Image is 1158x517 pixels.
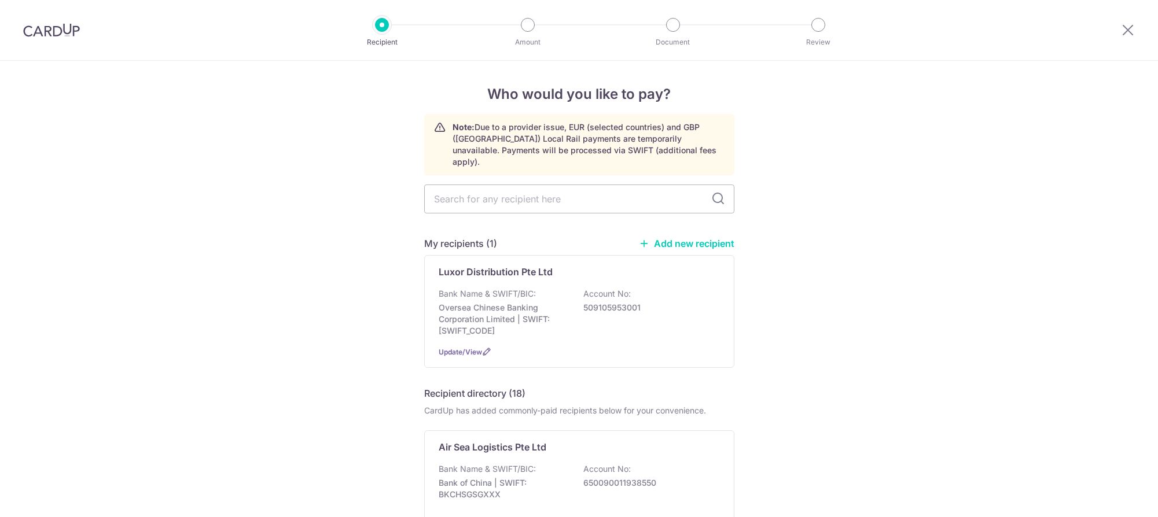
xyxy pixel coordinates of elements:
h4: Who would you like to pay? [424,84,734,105]
p: Bank of China | SWIFT: BKCHSGSGXXX [439,477,568,500]
p: Document [630,36,716,48]
p: Due to a provider issue, EUR (selected countries) and GBP ([GEOGRAPHIC_DATA]) Local Rail payments... [453,121,725,168]
p: 509105953001 [583,302,713,313]
p: Amount [485,36,571,48]
p: Recipient [339,36,425,48]
h5: My recipients (1) [424,237,497,250]
strong: Note: [453,122,475,132]
p: Oversea Chinese Banking Corporation Limited | SWIFT: [SWIFT_CODE] [439,302,568,337]
p: Account No: [583,288,631,300]
p: Bank Name & SWIFT/BIC: [439,288,536,300]
input: Search for any recipient here [424,184,734,213]
p: Luxor Distribution Pte Ltd [439,265,553,279]
p: Review [775,36,861,48]
a: Update/View [439,348,482,356]
p: 650090011938550 [583,477,713,489]
a: Add new recipient [639,238,734,249]
p: Air Sea Logistics Pte Ltd [439,440,546,454]
p: Bank Name & SWIFT/BIC: [439,463,536,475]
img: CardUp [23,23,80,37]
div: CardUp has added commonly-paid recipients below for your convenience. [424,405,734,416]
p: Account No: [583,463,631,475]
h5: Recipient directory (18) [424,386,525,400]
